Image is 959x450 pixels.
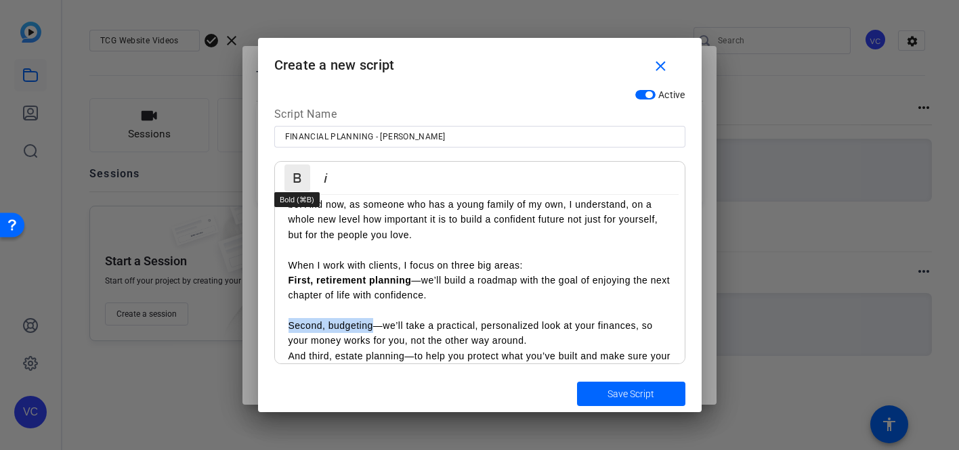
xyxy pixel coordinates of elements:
button: Save Script [577,382,685,406]
p: When I work with clients, I focus on three big areas: [289,258,671,273]
mat-icon: close [652,58,669,75]
p: —we’ll build a roadmap with the goal of enjoying the next chapter of life with confidence. [289,273,671,303]
div: Bold (⌘B) [274,192,320,207]
p: Second, budgeting—we’ll take a practical, personalized look at your finances, so your money works... [289,318,671,348]
p: And third, estate planning—to help you protect what you’ve built and make sure your wishes are ca... [289,348,671,379]
span: Save Script [608,387,654,401]
span: Active [658,89,685,100]
button: Italic (⌘I) [313,164,339,192]
div: Script Name [274,106,685,127]
input: Enter Script Name [285,129,675,145]
p: With over ten years in the financial world, I’ve seen how powerful a clear plan can be. And now, ... [289,182,671,243]
strong: First, retirement planning [289,275,412,286]
h1: Create a new script [258,38,702,82]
